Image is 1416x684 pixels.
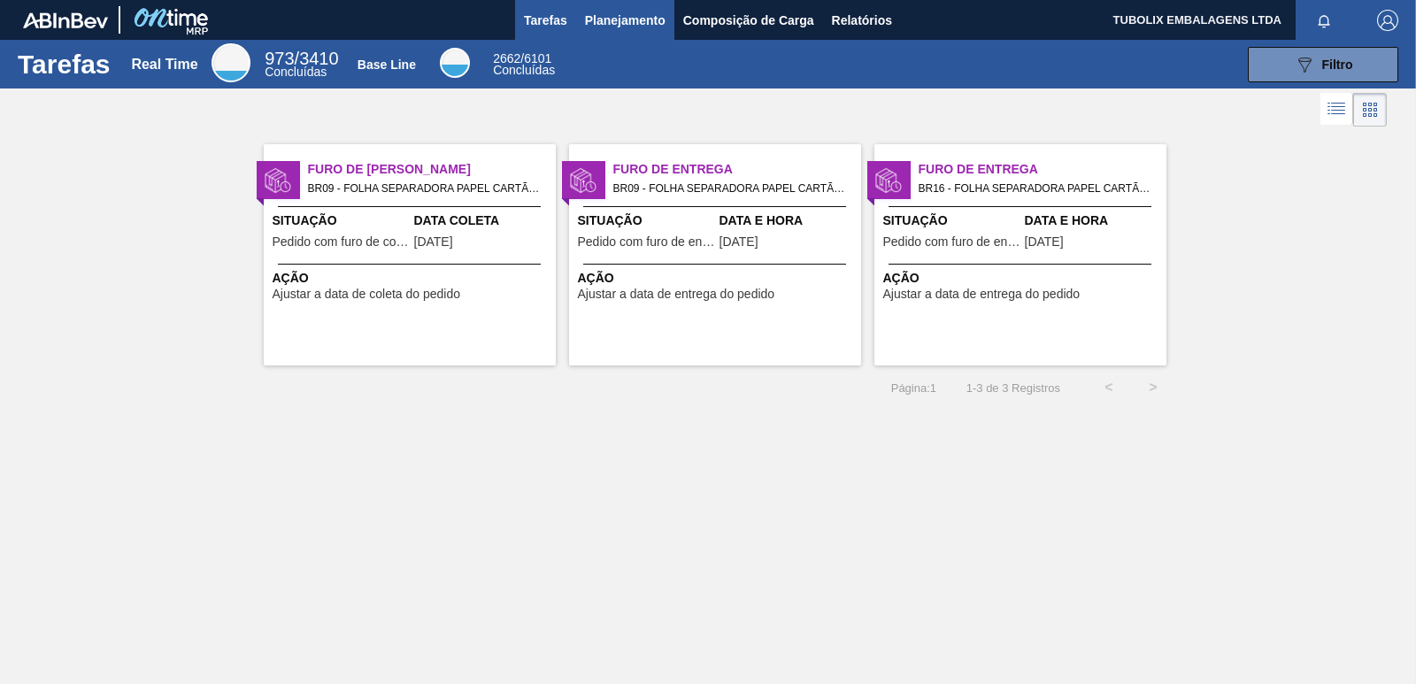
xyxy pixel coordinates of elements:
[570,167,596,194] img: status
[414,211,551,230] span: Data Coleta
[1087,365,1131,410] button: <
[1322,58,1353,72] span: Filtro
[1296,8,1352,33] button: Notificações
[358,58,416,72] div: Base Line
[273,288,461,301] span: Ajustar a data de coleta do pedido
[585,10,666,31] span: Planejamento
[273,235,410,249] span: Pedido com furo de coleta
[493,51,551,65] span: / 6101
[414,235,453,249] span: 27/08/2025
[265,167,291,194] img: status
[1131,365,1175,410] button: >
[720,235,758,249] span: 23/08/2025,
[131,57,197,73] div: Real Time
[212,43,250,82] div: Real Time
[308,160,556,179] span: Furo de Coleta
[1320,93,1353,127] div: Visão em Lista
[963,381,1060,395] span: 1 - 3 de 3 Registros
[613,179,847,198] span: BR09 - FOLHA SEPARADORA PAPEL CARTÃO Pedido - 1984636
[440,48,470,78] div: Base Line
[891,381,936,395] span: Página : 1
[524,10,567,31] span: Tarefas
[613,160,861,179] span: Furo de Entrega
[265,49,338,68] span: / 3410
[578,211,715,230] span: Situação
[273,211,410,230] span: Situação
[1025,211,1162,230] span: Data e Hora
[578,269,857,288] span: Ação
[273,269,551,288] span: Ação
[23,12,108,28] img: TNhmsLtSVTkK8tSr43FrP2fwEKptu5GPRR3wAAAABJRU5ErkJggg==
[1248,47,1398,82] button: Filtro
[919,179,1152,198] span: BR16 - FOLHA SEPARADORA PAPEL CARTÃO Pedido - 1990869
[493,51,520,65] span: 2662
[919,160,1166,179] span: Furo de Entrega
[832,10,892,31] span: Relatórios
[493,53,555,76] div: Base Line
[578,288,775,301] span: Ajustar a data de entrega do pedido
[493,63,555,77] span: Concluídas
[1353,93,1387,127] div: Visão em Cards
[875,167,902,194] img: status
[1025,235,1064,249] span: 27/08/2025,
[883,288,1081,301] span: Ajustar a data de entrega do pedido
[578,235,715,249] span: Pedido com furo de entrega
[308,179,542,198] span: BR09 - FOLHA SEPARADORA PAPEL CARTÃO Pedido - 1984637
[720,211,857,230] span: Data e Hora
[1377,10,1398,31] img: Logout
[683,10,814,31] span: Composição de Carga
[883,235,1020,249] span: Pedido com furo de entrega
[265,49,294,68] span: 973
[883,211,1020,230] span: Situação
[883,269,1162,288] span: Ação
[265,65,327,79] span: Concluídas
[265,51,338,78] div: Real Time
[18,54,111,74] h1: Tarefas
